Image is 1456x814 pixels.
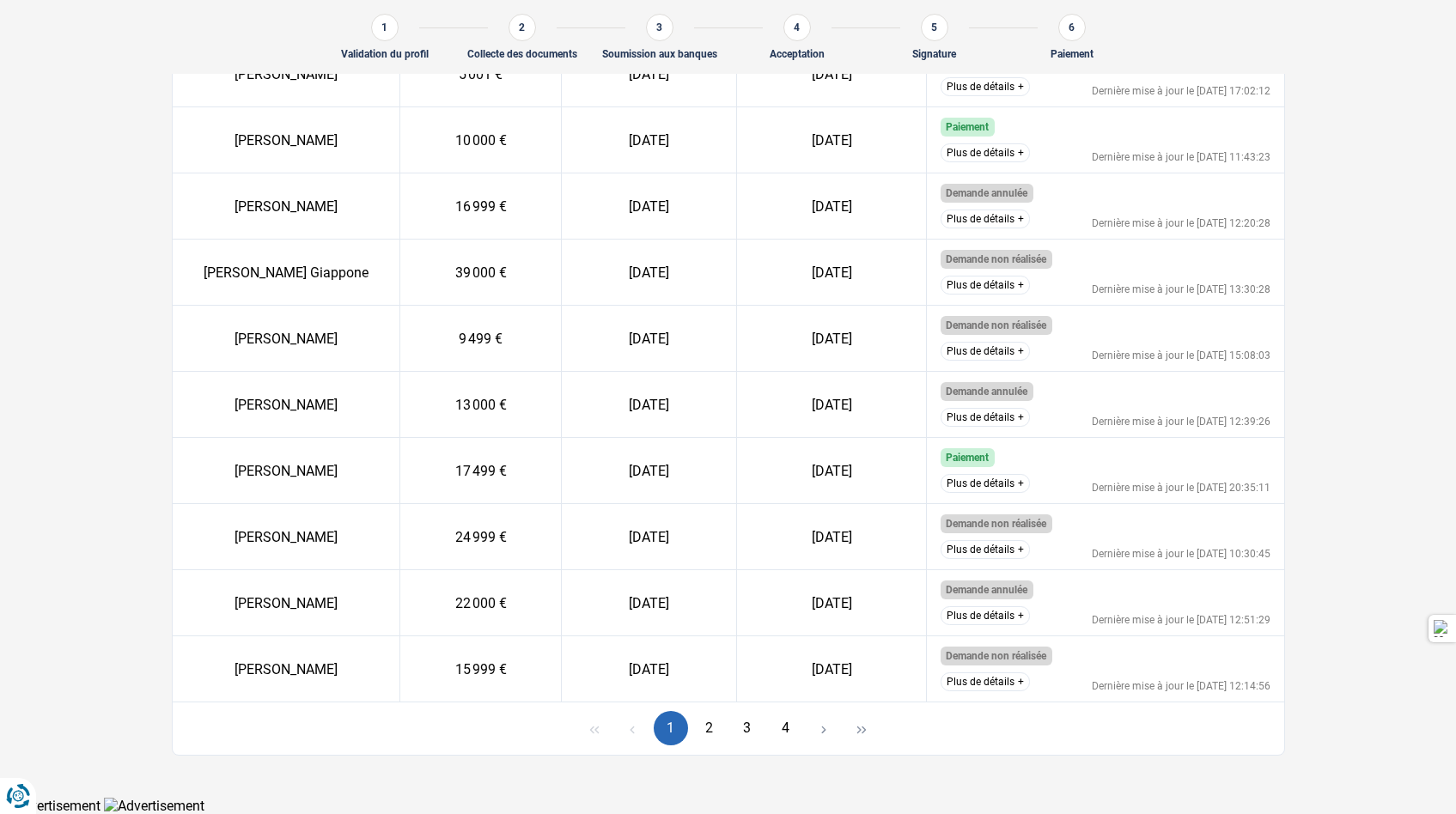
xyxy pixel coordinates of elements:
[173,173,400,240] td: [PERSON_NAME]
[941,342,1030,361] button: Plus de détails
[1092,350,1270,361] div: Dernière mise à jour le [DATE] 15:08:03
[946,452,989,464] span: Paiement
[946,386,1027,398] span: Demande annulée
[1092,218,1270,228] div: Dernière mise à jour le [DATE] 12:20:28
[173,372,400,438] td: [PERSON_NAME]
[737,438,927,504] td: [DATE]
[399,173,562,240] td: 16 999 €
[1092,615,1270,625] div: Dernière mise à jour le [DATE] 12:51:29
[783,14,811,41] div: 4
[921,14,948,41] div: 5
[399,570,562,636] td: 22 000 €
[941,474,1030,493] button: Plus de détails
[646,14,673,41] div: 3
[173,438,400,504] td: [PERSON_NAME]
[1092,483,1270,493] div: Dernière mise à jour le [DATE] 20:35:11
[562,306,737,372] td: [DATE]
[807,711,841,745] button: Next Page
[737,306,927,372] td: [DATE]
[509,14,536,41] div: 2
[562,240,737,306] td: [DATE]
[173,240,400,306] td: [PERSON_NAME] Giappone
[941,77,1030,96] button: Plus de détails
[941,210,1030,228] button: Plus de détails
[844,711,879,745] button: Last Page
[562,570,737,636] td: [DATE]
[737,107,927,173] td: [DATE]
[912,48,956,60] div: Signature
[562,173,737,240] td: [DATE]
[737,372,927,438] td: [DATE]
[946,319,1046,331] span: Demande non réalisée
[562,636,737,702] td: [DATE]
[173,636,400,702] td: [PERSON_NAME]
[562,372,737,438] td: [DATE]
[654,711,688,745] button: Page 1
[946,121,989,133] span: Paiement
[770,48,825,60] div: Acceptation
[399,372,562,438] td: 13 000 €
[737,636,927,702] td: [DATE]
[562,107,737,173] td: [DATE]
[104,798,204,814] img: Advertisement
[737,173,927,240] td: [DATE]
[615,711,649,745] button: Previous Page
[399,41,562,107] td: 5 001 €
[173,306,400,372] td: [PERSON_NAME]
[467,48,577,60] div: Collecte des documents
[946,584,1027,596] span: Demande annulée
[1058,14,1086,41] div: 6
[562,41,737,107] td: [DATE]
[946,253,1046,265] span: Demande non réalisée
[562,438,737,504] td: [DATE]
[737,240,927,306] td: [DATE]
[1092,152,1270,162] div: Dernière mise à jour le [DATE] 11:43:23
[946,187,1027,199] span: Demande annulée
[1092,681,1270,691] div: Dernière mise à jour le [DATE] 12:14:56
[941,143,1030,162] button: Plus de détails
[737,504,927,570] td: [DATE]
[941,672,1030,691] button: Plus de détails
[941,276,1030,295] button: Plus de détails
[941,540,1030,559] button: Plus de détails
[1092,284,1270,295] div: Dernière mise à jour le [DATE] 13:30:28
[399,306,562,372] td: 9 499 €
[562,504,737,570] td: [DATE]
[173,41,400,107] td: [PERSON_NAME]
[399,504,562,570] td: 24 999 €
[1092,416,1270,427] div: Dernière mise à jour le [DATE] 12:39:26
[1051,48,1094,60] div: Paiement
[399,438,562,504] td: 17 499 €
[941,408,1030,427] button: Plus de détails
[602,48,717,60] div: Soumission aux banques
[941,606,1030,625] button: Plus de détails
[399,636,562,702] td: 15 999 €
[737,41,927,107] td: [DATE]
[371,14,399,41] div: 1
[946,518,1046,530] span: Demande non réalisée
[341,48,429,60] div: Validation du profil
[1092,86,1270,96] div: Dernière mise à jour le [DATE] 17:02:12
[399,240,562,306] td: 39 000 €
[1092,549,1270,559] div: Dernière mise à jour le [DATE] 10:30:45
[737,570,927,636] td: [DATE]
[173,570,400,636] td: [PERSON_NAME]
[730,711,765,745] button: Page 3
[691,711,726,745] button: Page 2
[768,711,802,745] button: Page 4
[173,504,400,570] td: [PERSON_NAME]
[946,650,1046,662] span: Demande non réalisée
[577,711,612,745] button: First Page
[399,107,562,173] td: 10 000 €
[173,107,400,173] td: [PERSON_NAME]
